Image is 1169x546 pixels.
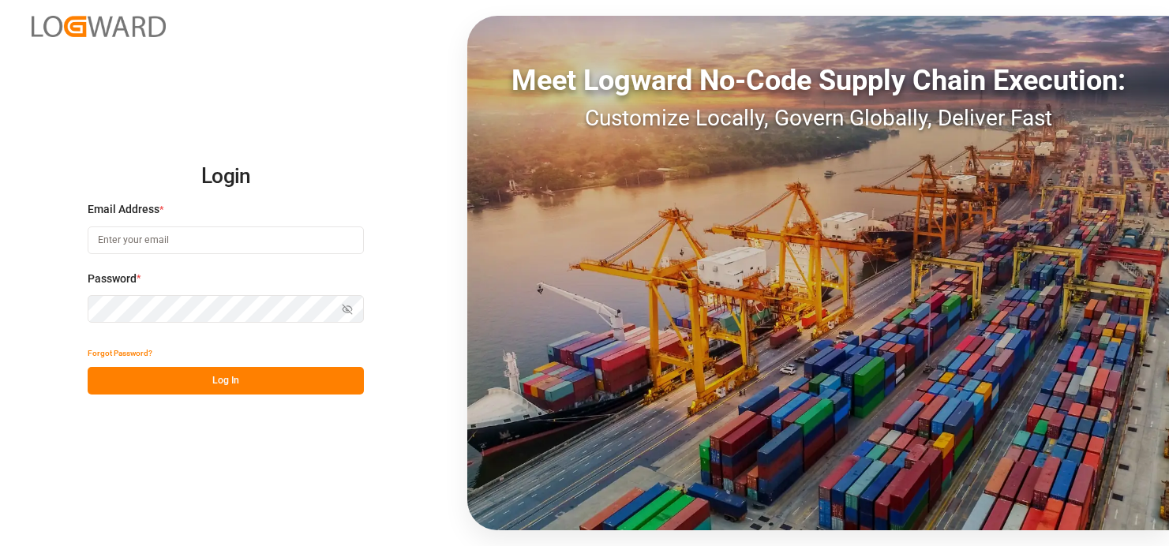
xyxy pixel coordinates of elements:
[88,339,152,367] button: Forgot Password?
[467,102,1169,135] div: Customize Locally, Govern Globally, Deliver Fast
[88,271,137,287] span: Password
[88,367,364,395] button: Log In
[88,151,364,202] h2: Login
[88,226,364,254] input: Enter your email
[32,16,166,37] img: Logward_new_orange.png
[467,59,1169,102] div: Meet Logward No-Code Supply Chain Execution:
[88,201,159,218] span: Email Address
